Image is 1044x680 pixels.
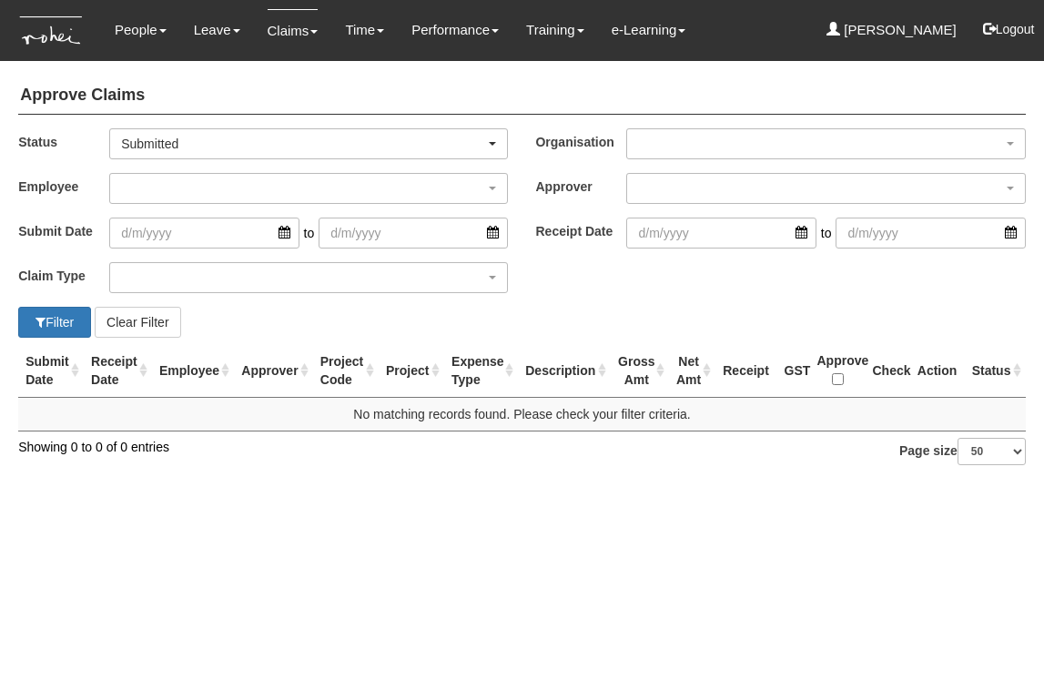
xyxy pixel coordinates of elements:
a: Leave [194,9,240,51]
iframe: chat widget [968,607,1026,662]
a: Time [345,9,384,51]
a: Claims [268,9,319,52]
th: Action [910,344,965,398]
label: Organisation [535,128,626,155]
label: Employee [18,173,109,199]
h4: Approve Claims [18,77,1026,115]
th: Description : activate to sort column ascending [518,344,611,398]
button: Filter [18,307,91,338]
a: e-Learning [612,9,686,51]
th: Check [866,344,910,398]
span: to [816,218,836,249]
input: d/m/yyyy [109,218,299,249]
input: d/m/yyyy [626,218,816,249]
a: Training [526,9,584,51]
button: Submitted [109,128,508,159]
th: Employee : activate to sort column ascending [152,344,234,398]
select: Page size [958,438,1026,465]
th: Project : activate to sort column ascending [379,344,444,398]
th: Receipt Date : activate to sort column ascending [84,344,152,398]
th: Approver : activate to sort column ascending [234,344,312,398]
button: Clear Filter [95,307,180,338]
th: Receipt [715,344,777,398]
label: Submit Date [18,218,109,244]
label: Receipt Date [535,218,626,244]
td: No matching records found. Please check your filter criteria. [18,397,1026,431]
a: [PERSON_NAME] [826,9,957,51]
label: Page size [899,438,1026,465]
input: d/m/yyyy [319,218,508,249]
th: Submit Date : activate to sort column ascending [18,344,84,398]
th: Net Amt : activate to sort column ascending [669,344,715,398]
label: Claim Type [18,262,109,289]
th: Status : activate to sort column ascending [965,344,1026,398]
th: Approve [810,344,866,398]
th: Expense Type : activate to sort column ascending [444,344,518,398]
label: Status [18,128,109,155]
th: GST [777,344,810,398]
label: Approver [535,173,626,199]
div: Submitted [121,135,485,153]
a: People [115,9,167,51]
th: Project Code : activate to sort column ascending [313,344,379,398]
a: Performance [411,9,499,51]
input: d/m/yyyy [836,218,1025,249]
span: to [299,218,319,249]
th: Gross Amt : activate to sort column ascending [611,344,668,398]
